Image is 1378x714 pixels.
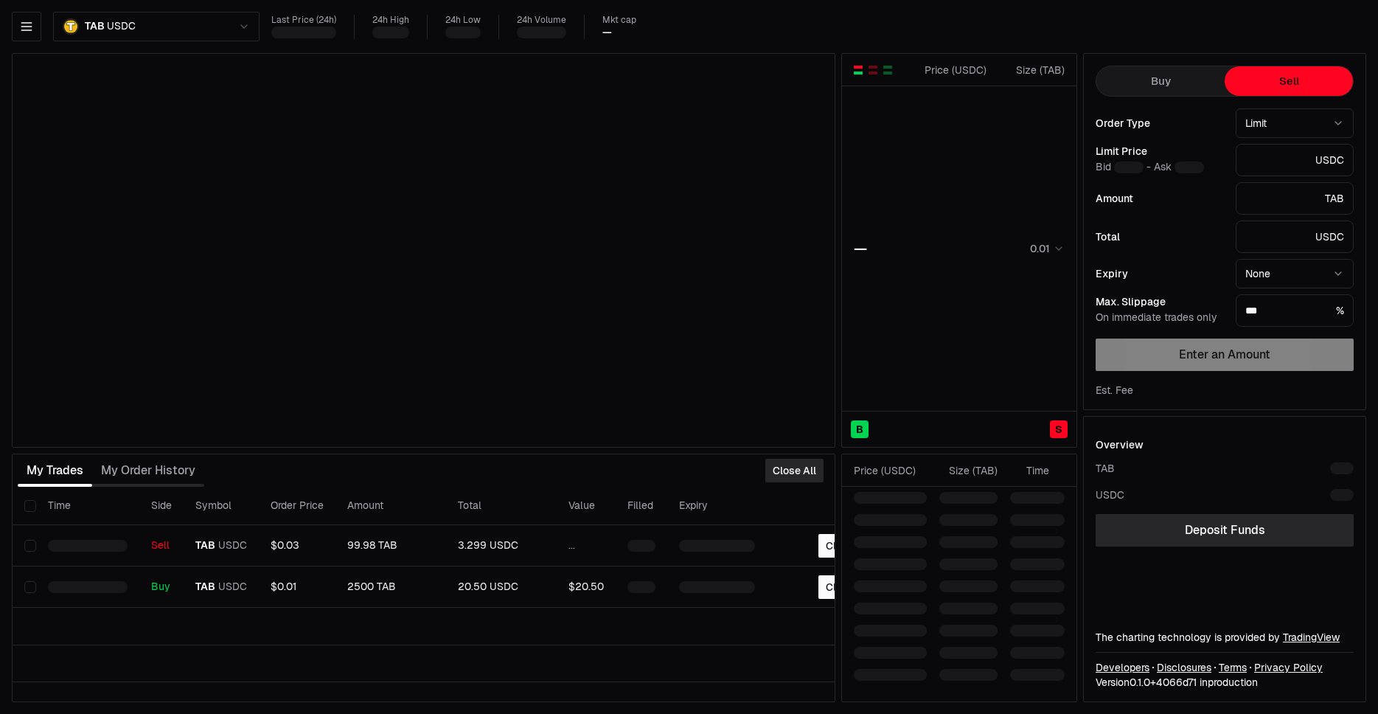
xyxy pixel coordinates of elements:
[1096,268,1224,279] div: Expiry
[1096,193,1224,204] div: Amount
[882,64,894,76] button: Show Buy Orders Only
[1254,660,1323,675] a: Privacy Policy
[856,422,863,437] span: B
[1154,161,1204,174] span: Ask
[1236,182,1354,215] div: TAB
[347,580,434,594] div: 2500 TAB
[1096,461,1115,476] div: TAB
[458,580,545,594] div: 20.50 USDC
[1055,422,1062,437] span: S
[1096,232,1224,242] div: Total
[151,539,172,552] div: Sell
[602,15,636,26] div: Mkt cap
[1283,631,1340,644] a: TradingView
[1334,12,1366,44] img: utf8
[1236,259,1354,288] button: None
[335,487,446,525] th: Amount
[616,487,667,525] th: Filled
[347,539,434,552] div: 99.98 TAB
[1225,66,1353,96] button: Sell
[1096,675,1354,690] div: Version 0.1.0 + in production
[1096,161,1151,174] span: Bid -
[36,487,139,525] th: Time
[1096,311,1224,325] div: On immediate trades only
[271,538,299,552] span: $0.03
[218,580,247,594] span: USDC
[999,63,1065,77] div: Size ( TAB )
[446,487,557,525] th: Total
[1236,221,1354,253] div: USDC
[1026,240,1065,257] button: 0.01
[1010,463,1049,478] div: Time
[1096,383,1133,398] div: Est. Fee
[271,15,336,26] div: Last Price (24h)
[107,20,135,33] span: USDC
[195,539,215,552] span: TAB
[557,487,616,525] th: Value
[445,15,481,26] div: 24h Low
[667,487,767,525] th: Expiry
[1096,437,1144,452] div: Overview
[24,581,36,593] button: Select row
[1096,630,1354,645] div: The charting technology is provided by
[921,63,986,77] div: Price ( USDC )
[1236,144,1354,176] div: USDC
[1219,660,1247,675] a: Terms
[568,580,604,594] div: $20.50
[1157,660,1211,675] a: Disclosures
[1096,488,1124,502] div: USDC
[854,238,867,259] div: —
[568,539,604,552] div: ...
[852,64,864,76] button: Show Buy and Sell Orders
[195,580,215,594] span: TAB
[218,539,247,552] span: USDC
[184,487,259,525] th: Symbol
[458,539,545,552] div: 3.299 USDC
[63,18,79,35] img: TAB.png
[818,534,861,558] button: Close
[1096,66,1225,96] button: Buy
[517,15,566,26] div: 24h Volume
[24,500,36,512] button: Select all
[939,463,998,478] div: Size ( TAB )
[1096,146,1224,156] div: Limit Price
[271,580,296,593] span: $0.01
[1096,118,1224,128] div: Order Type
[1236,108,1354,138] button: Limit
[1096,297,1224,307] div: Max. Slippage
[139,487,184,525] th: Side
[372,15,409,26] div: 24h High
[602,26,612,39] div: —
[18,456,92,485] button: My Trades
[765,459,824,482] button: Close All
[854,463,927,478] div: Price ( USDC )
[1096,660,1149,675] a: Developers
[867,64,879,76] button: Show Sell Orders Only
[1156,676,1197,689] span: 4066d710de59a424e6e27f6bfe24bfea9841ec22
[92,456,204,485] button: My Order History
[85,20,104,33] span: TAB
[151,580,172,594] div: Buy
[13,54,835,447] iframe: Financial Chart
[1096,514,1354,547] a: Deposit Funds
[24,540,36,552] button: Select row
[1236,294,1354,327] div: %
[818,575,861,599] button: Close
[259,487,335,525] th: Order Price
